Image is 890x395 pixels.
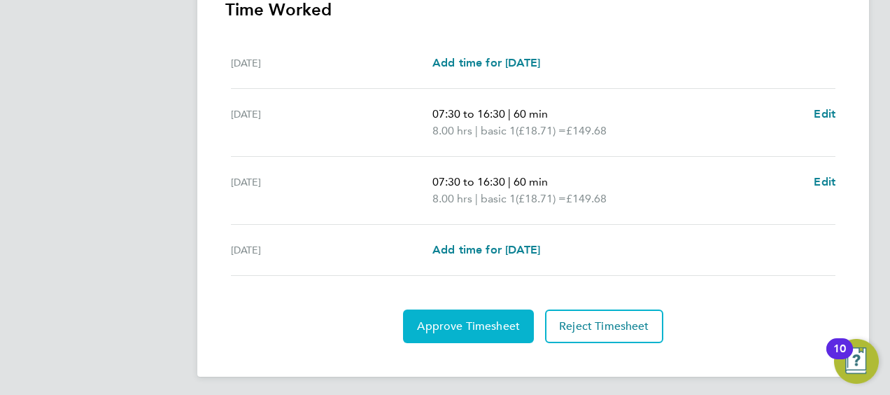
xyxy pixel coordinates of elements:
[514,175,548,188] span: 60 min
[814,175,835,188] span: Edit
[834,339,879,384] button: Open Resource Center, 10 new notifications
[231,242,432,258] div: [DATE]
[514,107,548,120] span: 60 min
[231,174,432,207] div: [DATE]
[432,124,472,137] span: 8.00 hrs
[559,319,649,333] span: Reject Timesheet
[814,107,835,120] span: Edit
[508,175,511,188] span: |
[432,175,505,188] span: 07:30 to 16:30
[481,190,516,207] span: basic 1
[417,319,520,333] span: Approve Timesheet
[432,56,540,69] span: Add time for [DATE]
[545,310,663,343] button: Reject Timesheet
[231,106,432,139] div: [DATE]
[833,349,846,367] div: 10
[432,55,540,71] a: Add time for [DATE]
[814,174,835,190] a: Edit
[432,192,472,205] span: 8.00 hrs
[432,243,540,256] span: Add time for [DATE]
[432,107,505,120] span: 07:30 to 16:30
[481,123,516,139] span: basic 1
[516,124,566,137] span: (£18.71) =
[566,192,607,205] span: £149.68
[566,124,607,137] span: £149.68
[814,106,835,123] a: Edit
[508,107,511,120] span: |
[403,310,534,343] button: Approve Timesheet
[516,192,566,205] span: (£18.71) =
[475,124,478,137] span: |
[231,55,432,71] div: [DATE]
[475,192,478,205] span: |
[432,242,540,258] a: Add time for [DATE]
